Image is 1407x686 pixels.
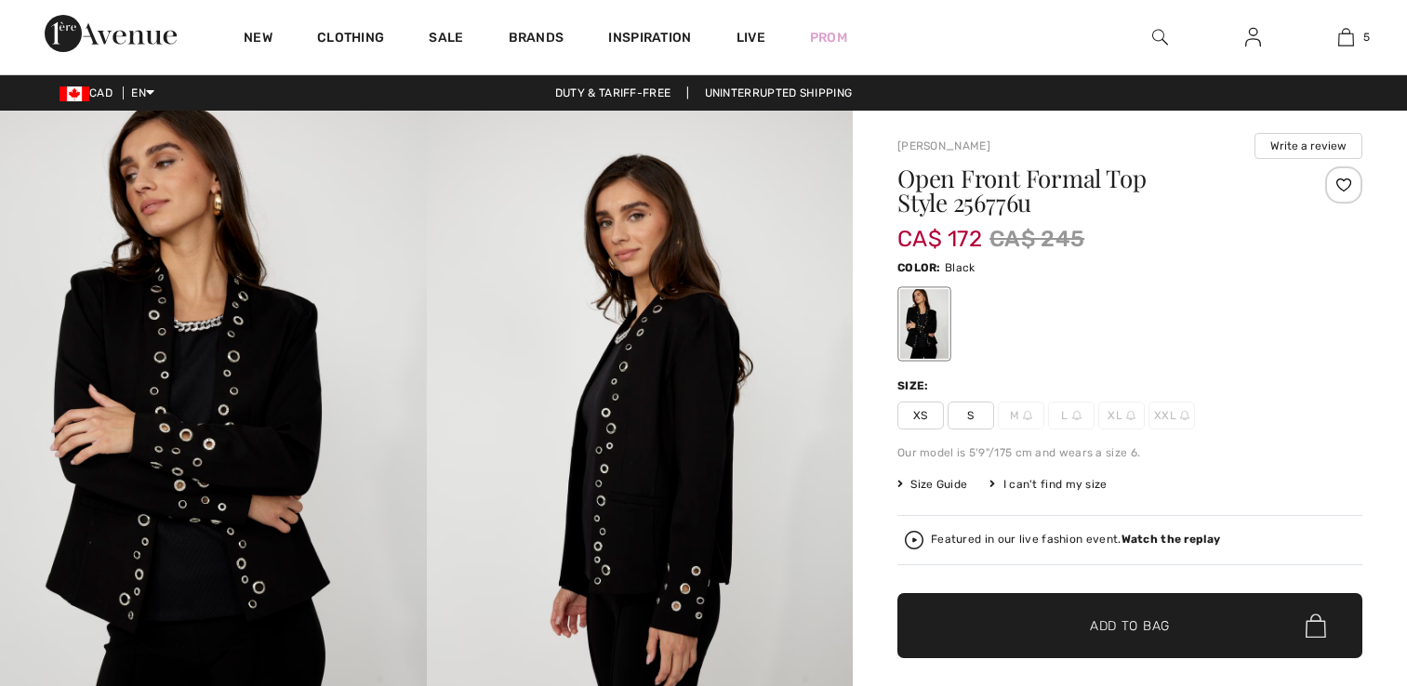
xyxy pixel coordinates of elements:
[509,30,564,49] a: Brands
[945,261,976,274] span: Black
[1122,533,1221,546] strong: Watch the replay
[1023,411,1032,420] img: ring-m.svg
[1254,133,1362,159] button: Write a review
[1148,402,1195,429] span: XXL
[900,289,949,359] div: Black
[737,28,765,47] a: Live
[45,15,177,52] img: 1ère Avenue
[1152,26,1168,48] img: search the website
[998,402,1044,429] span: M
[1126,411,1135,420] img: ring-m.svg
[810,28,847,47] a: Prom
[1363,29,1370,46] span: 5
[897,444,1362,461] div: Our model is 5'9"/175 cm and wears a size 6.
[1338,26,1354,48] img: My Bag
[897,166,1285,215] h1: Open Front Formal Top Style 256776u
[1180,411,1189,420] img: ring-m.svg
[1230,26,1276,49] a: Sign In
[1072,411,1082,420] img: ring-m.svg
[60,86,89,101] img: Canadian Dollar
[608,30,691,49] span: Inspiration
[989,222,1084,256] span: CA$ 245
[244,30,272,49] a: New
[1300,26,1391,48] a: 5
[948,402,994,429] span: S
[989,476,1107,493] div: I can't find my size
[897,476,967,493] span: Size Guide
[1306,613,1326,638] img: Bag.svg
[897,139,990,152] a: [PERSON_NAME]
[1090,616,1170,636] span: Add to Bag
[429,30,463,49] a: Sale
[1245,26,1261,48] img: My Info
[905,531,923,549] img: Watch the replay
[60,86,120,99] span: CAD
[897,593,1362,658] button: Add to Bag
[897,261,941,274] span: Color:
[1098,402,1145,429] span: XL
[931,534,1220,546] div: Featured in our live fashion event.
[317,30,384,49] a: Clothing
[897,377,933,394] div: Size:
[897,207,982,252] span: CA$ 172
[1048,402,1095,429] span: L
[131,86,154,99] span: EN
[897,402,944,429] span: XS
